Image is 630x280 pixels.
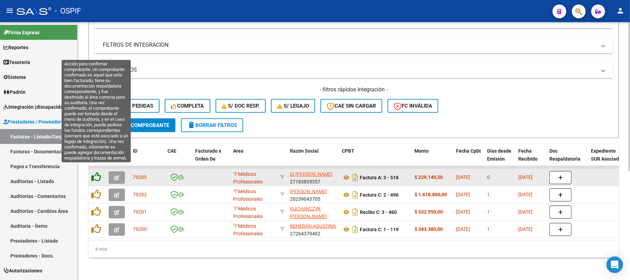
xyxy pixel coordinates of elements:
[360,192,399,198] strong: Factura C: 2 - 496
[101,121,109,129] mat-icon: search
[130,144,165,174] datatable-header-cell: ID
[290,222,336,237] div: 27264379402
[518,174,532,180] span: [DATE]
[171,103,204,109] span: Completa
[487,209,490,215] span: 1
[616,7,624,15] mat-icon: person
[456,148,481,154] span: Fecha Cpbt
[414,226,443,232] strong: $ 343.380,00
[277,103,309,109] span: S/ legajo
[339,144,412,174] datatable-header-cell: CPBT
[290,171,332,177] span: DI [PERSON_NAME]
[195,148,221,162] span: Facturado x Orden De
[94,37,613,53] mat-expansion-panel-header: FILTROS DE INTEGRACION
[453,144,484,174] datatable-header-cell: Fecha Cpbt
[290,189,327,194] span: [PERSON_NAME]
[6,7,14,15] mat-icon: menu
[101,122,169,128] span: Buscar Comprobante
[290,206,327,219] span: KUCHARCZYK [PERSON_NAME]
[3,44,28,51] span: Reportes
[167,148,176,154] span: CAE
[414,209,443,215] strong: $ 532.950,00
[549,148,581,162] span: Doc Respaldatoria
[394,103,432,109] span: FC Inválida
[192,144,230,174] datatable-header-cell: Facturado x Orden De
[55,3,81,19] span: - OSPIF
[327,103,376,109] span: CAE SIN CARGAR
[588,144,626,174] datatable-header-cell: Expediente SUR Asociado
[3,73,26,81] span: Sistema
[360,209,397,215] strong: Recibo C: 3 - 460
[3,58,30,66] span: Tesorería
[360,175,399,180] strong: Factura A: 3 - 518
[414,174,443,180] strong: $ 229.149,50
[3,103,67,111] span: Integración (discapacidad)
[606,256,623,273] div: Open Intercom Messenger
[89,241,619,258] div: 4 total
[290,205,336,219] div: 20226531557
[103,66,596,74] mat-panel-title: MAS FILTROS
[3,118,66,126] span: Prestadores / Proveedores
[414,192,447,197] strong: $ 1.618.800,00
[351,189,360,200] i: Descargar documento
[230,144,277,174] datatable-header-cell: Area
[94,99,159,113] button: Conf. no pedidas
[3,88,26,96] span: Padrón
[3,29,39,36] span: Firma Express
[360,227,399,232] strong: Factura C: 1 - 119
[518,209,532,215] span: [DATE]
[456,174,470,180] span: [DATE]
[515,144,547,174] datatable-header-cell: Fecha Recibido
[133,192,147,197] span: 79202
[133,174,147,180] span: 79205
[290,188,336,202] div: 20239043705
[414,148,429,154] span: Monto
[222,103,260,109] span: S/ Doc Resp.
[387,99,438,113] button: FC Inválida
[133,148,137,154] span: ID
[351,207,360,218] i: Descargar documento
[456,209,470,215] span: [DATE]
[290,223,336,229] span: BEHERAN AGUSTINA
[133,209,147,215] span: 79201
[518,192,532,197] span: [DATE]
[233,206,263,219] span: Médicos Profesionales
[165,144,192,174] datatable-header-cell: CAE
[187,121,195,129] mat-icon: delete
[233,223,263,237] span: Médicos Profesionales
[103,41,596,49] mat-panel-title: FILTROS DE INTEGRACION
[518,226,532,232] span: [DATE]
[3,267,42,274] span: Autorizaciones
[484,144,515,174] datatable-header-cell: Días desde Emisión
[187,122,237,128] span: Borrar Filtros
[547,144,588,174] datatable-header-cell: Doc Respaldatoria
[351,224,360,235] i: Descargar documento
[290,148,319,154] span: Razón Social
[487,148,511,162] span: Días desde Emisión
[320,99,382,113] button: CAE SIN CARGAR
[351,172,360,183] i: Descargar documento
[456,226,470,232] span: [DATE]
[518,148,538,162] span: Fecha Recibido
[133,226,147,232] span: 79200
[287,144,339,174] datatable-header-cell: Razón Social
[591,148,622,162] span: Expediente SUR Asociado
[216,99,266,113] button: S/ Doc Resp.
[271,99,315,113] button: S/ legajo
[456,192,470,197] span: [DATE]
[101,103,153,109] span: Conf. no pedidas
[487,174,490,180] span: 0
[233,148,244,154] span: Area
[487,226,490,232] span: 1
[487,192,490,197] span: 1
[181,118,243,132] button: Borrar Filtros
[342,148,354,154] span: CPBT
[94,118,175,132] button: Buscar Comprobante
[165,99,210,113] button: Completa
[94,86,613,93] h4: - filtros rápidos Integración -
[94,62,613,78] mat-expansion-panel-header: MAS FILTROS
[233,171,263,185] span: Médicos Profesionales
[412,144,453,174] datatable-header-cell: Monto
[233,189,263,202] span: Médicos Profesionales
[290,170,336,185] div: 27183835357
